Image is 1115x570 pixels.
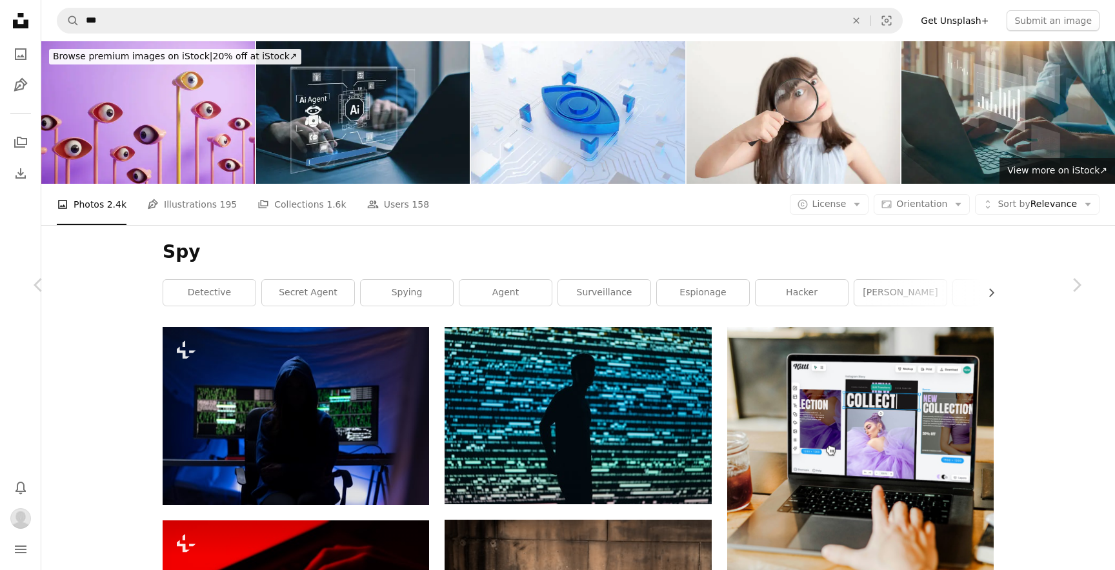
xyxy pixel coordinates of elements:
button: scroll list to the right [979,280,994,306]
span: 20% off at iStock ↗ [53,51,297,61]
span: 195 [220,197,237,211]
img: Abstract eyes looking around [41,41,255,184]
button: Search Unsplash [57,8,79,33]
span: View more on iStock ↗ [1007,165,1107,175]
img: AI Agents Business Analyze Businesses Together with Al Assistants to Perform Tasks That Suit Thei... [256,41,470,184]
a: hacker [756,280,848,306]
button: Menu [8,536,34,562]
a: Illustrations [8,72,34,98]
button: Submit an image [1007,10,1100,31]
a: Browse premium images on iStock|20% off at iStock↗ [41,41,309,72]
span: License [812,199,847,209]
img: Girl with magnifier [687,41,900,184]
a: secret agent [262,280,354,306]
span: Orientation [896,199,947,209]
a: Users 158 [367,184,429,225]
button: Notifications [8,475,34,500]
button: Orientation [874,194,970,215]
img: Computer vision concept [471,41,685,184]
span: Browse premium images on iStock | [53,51,212,61]
a: Photos [8,41,34,67]
a: silhouette photography of man [445,409,711,421]
a: A hooded anonymous hacker by computer in the dark room at night, cyberwar concept. [163,409,429,421]
a: Collections [8,130,34,155]
span: 1.6k [326,197,346,211]
a: espionage [657,280,749,306]
button: Profile [8,506,34,531]
a: View more on iStock↗ [999,158,1115,184]
img: A hooded anonymous hacker by computer in the dark room at night, cyberwar concept. [163,327,429,505]
img: Avatar of user BIRN BIRN [10,508,31,529]
a: spying [361,280,453,306]
a: Get Unsplash+ [913,10,996,31]
span: 158 [412,197,429,211]
a: Collections 1.6k [257,184,346,225]
span: Relevance [998,198,1077,211]
button: Sort byRelevance [975,194,1100,215]
button: Visual search [871,8,902,33]
form: Find visuals sitewide [57,8,903,34]
img: silhouette photography of man [445,327,711,504]
a: Download History [8,161,34,186]
img: Big data analytics, business intelligence concept. [901,41,1115,184]
button: Clear [842,8,870,33]
a: Illustrations 195 [147,184,237,225]
h1: Spy [163,241,994,264]
a: [PERSON_NAME] [854,280,947,306]
a: detective [163,280,256,306]
span: Sort by [998,199,1030,209]
a: agent [459,280,552,306]
a: person [953,280,1045,306]
a: Next [1038,223,1115,347]
a: surveillance [558,280,650,306]
button: License [790,194,869,215]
